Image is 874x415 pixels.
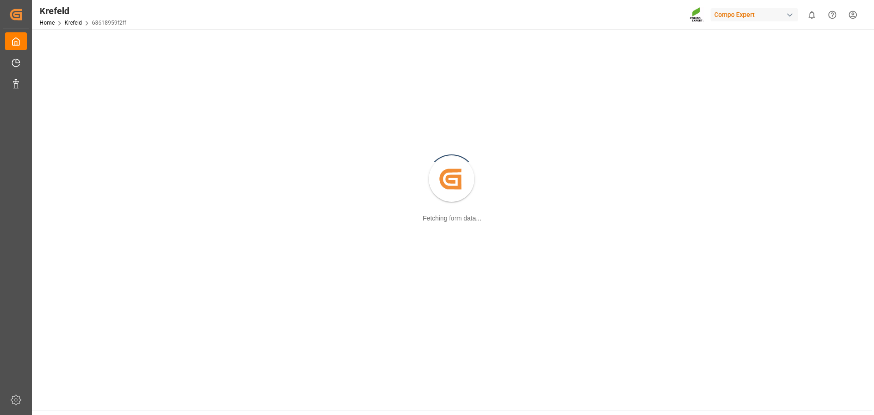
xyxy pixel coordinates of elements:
[423,214,481,223] div: Fetching form data...
[711,6,802,23] button: Compo Expert
[40,20,55,26] a: Home
[822,5,843,25] button: Help Center
[802,5,822,25] button: show 0 new notifications
[65,20,82,26] a: Krefeld
[711,8,798,21] div: Compo Expert
[690,7,704,23] img: Screenshot%202023-09-29%20at%2010.02.21.png_1712312052.png
[40,4,126,18] div: Krefeld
